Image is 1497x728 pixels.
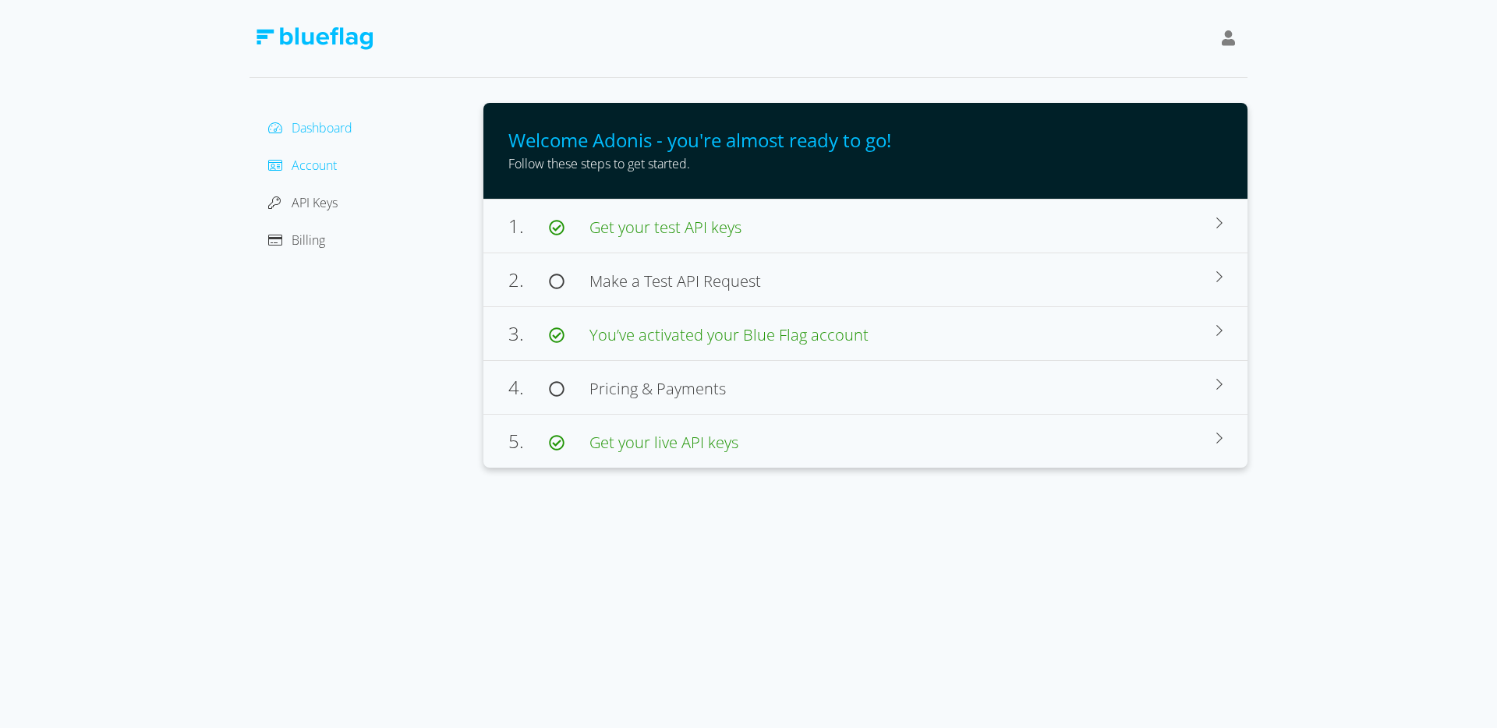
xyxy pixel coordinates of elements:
[508,428,549,454] span: 5.
[508,374,549,400] span: 4.
[292,157,337,174] span: Account
[589,324,869,345] span: You’ve activated your Blue Flag account
[292,119,352,136] span: Dashboard
[589,217,741,238] span: Get your test API keys
[292,231,325,249] span: Billing
[268,231,325,249] a: Billing
[589,378,726,399] span: Pricing & Payments
[508,320,549,346] span: 3.
[268,194,338,211] a: API Keys
[268,119,352,136] a: Dashboard
[292,194,338,211] span: API Keys
[589,432,738,453] span: Get your live API keys
[256,27,373,50] img: Blue Flag Logo
[508,127,891,153] span: Welcome Adonis - you're almost ready to go!
[589,270,761,292] span: Make a Test API Request
[268,157,337,174] a: Account
[508,155,690,172] span: Follow these steps to get started.
[508,213,549,239] span: 1.
[508,267,549,292] span: 2.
